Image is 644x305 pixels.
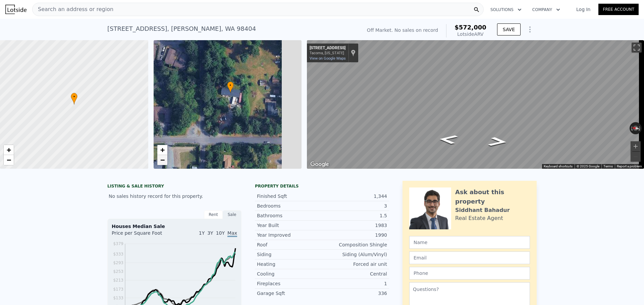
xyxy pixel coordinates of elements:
[322,222,387,229] div: 1983
[113,252,123,256] tspan: $333
[257,251,322,258] div: Siding
[310,56,346,61] a: View on Google Maps
[257,290,322,297] div: Garage Sqft
[351,49,356,57] a: Show location on map
[107,183,241,190] div: LISTING & SALE HISTORY
[227,82,234,88] span: •
[544,164,573,169] button: Keyboard shortcuts
[310,51,345,55] div: Tacoma, [US_STATE]
[617,164,642,168] a: Report a problem
[107,190,241,202] div: No sales history record for this property.
[309,160,331,169] a: Open this area in Google Maps (opens a new window)
[113,260,123,265] tspan: $293
[257,212,322,219] div: Bathrooms
[112,223,237,230] div: Houses Median Sale
[307,40,644,169] div: Map
[257,280,322,287] div: Fireplaces
[257,222,322,229] div: Year Built
[107,24,256,33] div: [STREET_ADDRESS] , [PERSON_NAME] , WA 98404
[322,203,387,209] div: 3
[455,206,510,214] div: Siddhant Bahadur
[632,43,642,53] button: Toggle fullscreen view
[527,4,566,16] button: Company
[630,122,633,134] button: Rotate counterclockwise
[257,271,322,277] div: Cooling
[409,267,530,280] input: Phone
[113,278,123,283] tspan: $213
[629,125,642,132] button: Reset the view
[157,155,167,165] a: Zoom out
[307,40,644,169] div: Street View
[257,241,322,248] div: Roof
[322,280,387,287] div: 1
[255,183,389,189] div: Property details
[207,230,213,236] span: 3Y
[257,232,322,238] div: Year Improved
[430,132,466,146] path: Go North, 28th Ave E
[71,93,77,104] div: •
[257,261,322,268] div: Heating
[4,155,14,165] a: Zoom out
[322,261,387,268] div: Forced air unit
[409,236,530,249] input: Name
[157,145,167,155] a: Zoom in
[257,193,322,200] div: Finished Sqft
[480,135,516,149] path: Go South, 28th Ave E
[638,122,642,134] button: Rotate clockwise
[322,193,387,200] div: 1,344
[455,187,530,206] div: Ask about this property
[497,23,521,35] button: SAVE
[322,232,387,238] div: 1990
[568,6,598,13] a: Log In
[455,214,503,222] div: Real Estate Agent
[113,287,123,292] tspan: $173
[204,210,223,219] div: Rent
[160,146,164,154] span: +
[577,164,599,168] span: © 2025 Google
[33,5,113,13] span: Search an address or region
[199,230,205,236] span: 1Y
[322,212,387,219] div: 1.5
[112,230,174,240] div: Price per Square Foot
[113,241,123,246] tspan: $379
[113,296,123,300] tspan: $133
[322,271,387,277] div: Central
[216,230,225,236] span: 10Y
[113,269,123,274] tspan: $253
[322,241,387,248] div: Composition Shingle
[223,210,241,219] div: Sale
[454,31,486,37] div: Lotside ARV
[310,46,345,51] div: [STREET_ADDRESS]
[598,4,639,15] a: Free Account
[603,164,613,168] a: Terms (opens in new tab)
[631,152,641,162] button: Zoom out
[367,27,438,33] div: Off Market. No sales on record
[309,160,331,169] img: Google
[454,24,486,31] span: $572,000
[227,81,234,93] div: •
[485,4,527,16] button: Solutions
[257,203,322,209] div: Bedrooms
[409,251,530,264] input: Email
[631,141,641,151] button: Zoom in
[4,145,14,155] a: Zoom in
[160,156,164,164] span: −
[322,290,387,297] div: 336
[322,251,387,258] div: Siding (Alum/Vinyl)
[227,230,237,237] span: Max
[523,23,537,36] button: Show Options
[5,5,26,14] img: Lotside
[7,146,11,154] span: +
[7,156,11,164] span: −
[71,94,77,100] span: •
